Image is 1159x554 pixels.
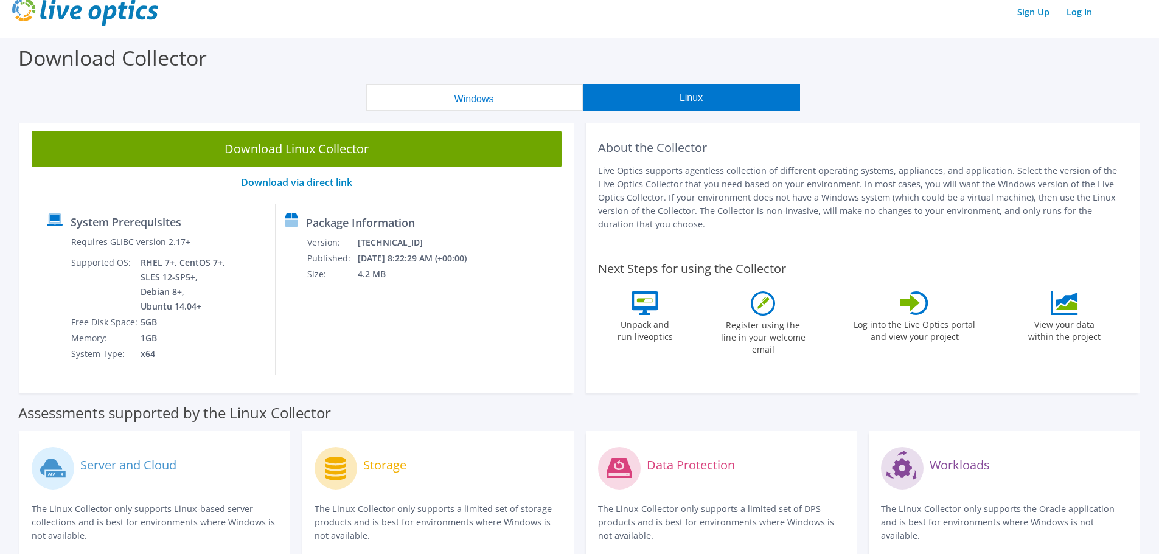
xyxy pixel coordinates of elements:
[598,502,844,542] p: The Linux Collector only supports a limited set of DPS products and is best for environments wher...
[357,251,483,266] td: [DATE] 8:22:29 AM (+00:00)
[717,316,809,356] label: Register using the line in your welcome email
[617,315,673,343] label: Unpack and run liveoptics
[307,235,357,251] td: Version:
[140,346,228,362] td: x64
[307,251,357,266] td: Published:
[1020,315,1108,343] label: View your data within the project
[71,255,140,314] td: Supported OS:
[598,261,786,276] label: Next Steps for using the Collector
[71,314,140,330] td: Free Disk Space:
[930,459,990,471] label: Workloads
[307,266,357,282] td: Size:
[18,407,331,419] label: Assessments supported by the Linux Collector
[1060,3,1098,21] a: Log In
[853,315,976,343] label: Log into the Live Optics portal and view your project
[140,330,228,346] td: 1GB
[315,502,561,542] p: The Linux Collector only supports a limited set of storage products and is best for environments ...
[306,216,415,229] label: Package Information
[598,140,1128,155] h2: About the Collector
[357,266,483,282] td: 4.2 MB
[71,330,140,346] td: Memory:
[1011,3,1056,21] a: Sign Up
[32,131,562,167] a: Download Linux Collector
[71,236,190,248] label: Requires GLIBC version 2.17+
[881,502,1127,542] p: The Linux Collector only supports the Oracle application and is best for environments where Windo...
[583,84,800,111] button: Linux
[140,255,228,314] td: RHEL 7+, CentOS 7+, SLES 12-SP5+, Debian 8+, Ubuntu 14.04+
[80,459,176,471] label: Server and Cloud
[363,459,406,471] label: Storage
[18,44,207,72] label: Download Collector
[357,235,483,251] td: [TECHNICAL_ID]
[71,346,140,362] td: System Type:
[32,502,278,542] p: The Linux Collector only supports Linux-based server collections and is best for environments whe...
[241,176,352,189] a: Download via direct link
[598,164,1128,231] p: Live Optics supports agentless collection of different operating systems, appliances, and applica...
[366,84,583,111] button: Windows
[647,459,735,471] label: Data Protection
[140,314,228,330] td: 5GB
[71,216,181,228] label: System Prerequisites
